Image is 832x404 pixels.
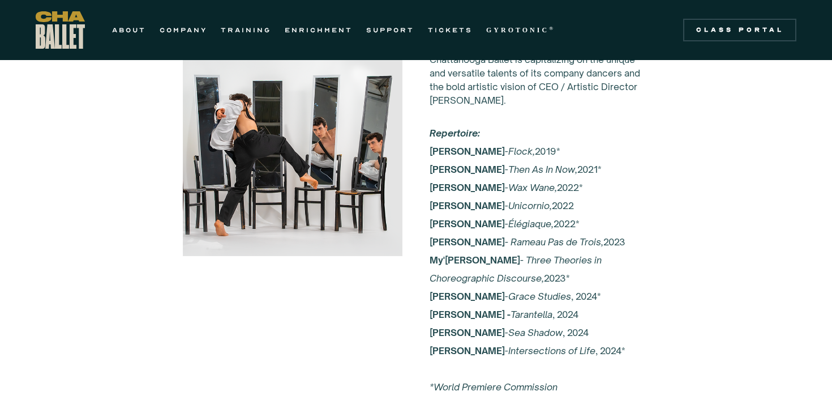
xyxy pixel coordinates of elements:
strong: [PERSON_NAME] [430,236,505,248]
a: TICKETS [428,23,473,37]
a: TRAINING [221,23,271,37]
strong: [PERSON_NAME] [430,182,505,193]
strong: [PERSON_NAME] [430,127,505,157]
em: Élégiaque, [508,218,554,229]
p: By focusing on works that are challenging, innovative, and of the highest artistic quality, Chatt... [430,25,649,107]
em: Tarantella [511,309,552,320]
a: COMPANY [160,23,207,37]
a: Class Portal [683,19,796,41]
em: Flock, [508,146,535,157]
div: Class Portal [690,25,790,35]
em: Sea Shadow [508,327,563,338]
em: Unicornio, [508,200,552,211]
em: Wax Wane, [508,182,557,193]
strong: My'[PERSON_NAME] [430,254,520,266]
a: home [36,11,85,49]
a: GYROTONIC® [486,23,555,37]
em: *World Premiere Commission [430,381,557,393]
a: SUPPORT [366,23,414,37]
em: Intersections of Life [508,345,595,356]
em: Repertoire: [430,127,480,139]
a: ENRICHMENT [285,23,353,37]
strong: [PERSON_NAME] [430,345,505,356]
strong: [PERSON_NAME] [430,291,505,302]
strong: [PERSON_NAME] [430,218,505,229]
strong: [PERSON_NAME] [430,200,505,211]
em: Grace Studies [508,291,571,302]
sup: ® [549,25,555,31]
a: ABOUT [112,23,146,37]
strong: GYROTONIC [486,26,549,34]
em: Then As In Now, [508,164,577,175]
em: - Rameau Pas de Trois, [505,236,603,248]
strong: [PERSON_NAME] [430,164,505,175]
p: - 2019* - 2021* - 2022* - 2022 - 2022* ‍ 2023 ‍ 2023* ‍ - , 2024* , 2024 - , 2024 - , 2024* [430,124,649,396]
strong: [PERSON_NAME] [430,327,505,338]
strong: [PERSON_NAME] - [430,309,511,320]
